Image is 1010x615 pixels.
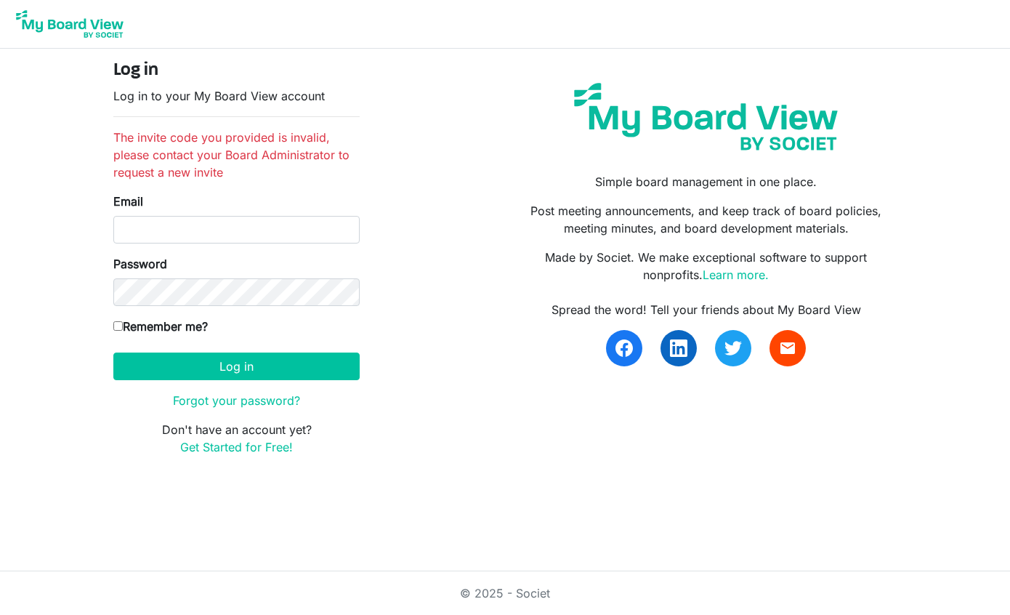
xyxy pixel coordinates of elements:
[563,72,849,161] img: my-board-view-societ.svg
[12,6,128,42] img: My Board View Logo
[113,193,143,210] label: Email
[113,60,360,81] h4: Log in
[516,173,897,190] p: Simple board management in one place.
[113,87,360,105] p: Log in to your My Board View account
[460,586,550,600] a: © 2025 - Societ
[173,393,300,408] a: Forgot your password?
[769,330,806,366] a: email
[113,421,360,456] p: Don't have an account yet?
[703,268,769,282] a: Learn more.
[113,129,360,181] li: The invite code you provided is invalid, please contact your Board Administrator to request a new...
[180,440,293,454] a: Get Started for Free!
[113,318,208,335] label: Remember me?
[516,202,897,237] p: Post meeting announcements, and keep track of board policies, meeting minutes, and board developm...
[113,321,123,331] input: Remember me?
[615,339,633,357] img: facebook.svg
[113,353,360,380] button: Log in
[516,301,897,318] div: Spread the word! Tell your friends about My Board View
[779,339,796,357] span: email
[516,249,897,284] p: Made by Societ. We make exceptional software to support nonprofits.
[670,339,687,357] img: linkedin.svg
[113,255,167,273] label: Password
[724,339,742,357] img: twitter.svg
